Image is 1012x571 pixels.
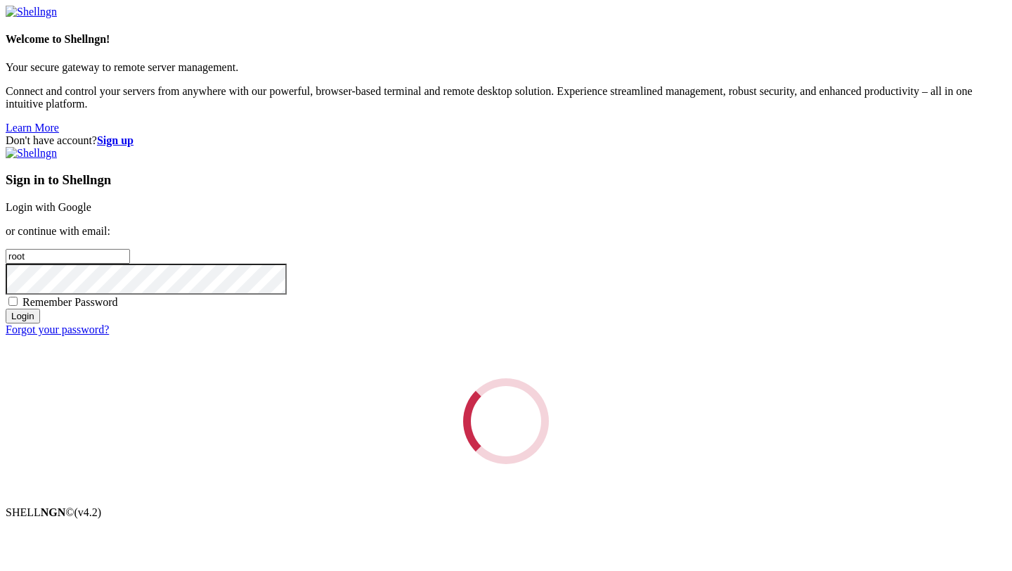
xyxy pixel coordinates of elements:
[6,85,1006,110] p: Connect and control your servers from anywhere with our powerful, browser-based terminal and remo...
[6,122,59,134] a: Learn More
[97,134,134,146] a: Sign up
[74,506,102,518] span: 4.2.0
[6,323,109,335] a: Forgot your password?
[6,134,1006,147] div: Don't have account?
[6,225,1006,238] p: or continue with email:
[8,297,18,306] input: Remember Password
[6,309,40,323] input: Login
[6,61,1006,74] p: Your secure gateway to remote server management.
[6,147,57,160] img: Shellngn
[463,378,549,464] div: Loading...
[6,172,1006,188] h3: Sign in to Shellngn
[6,6,57,18] img: Shellngn
[22,296,118,308] span: Remember Password
[6,201,91,213] a: Login with Google
[6,33,1006,46] h4: Welcome to Shellngn!
[41,506,66,518] b: NGN
[6,506,101,518] span: SHELL ©
[6,249,130,264] input: Email address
